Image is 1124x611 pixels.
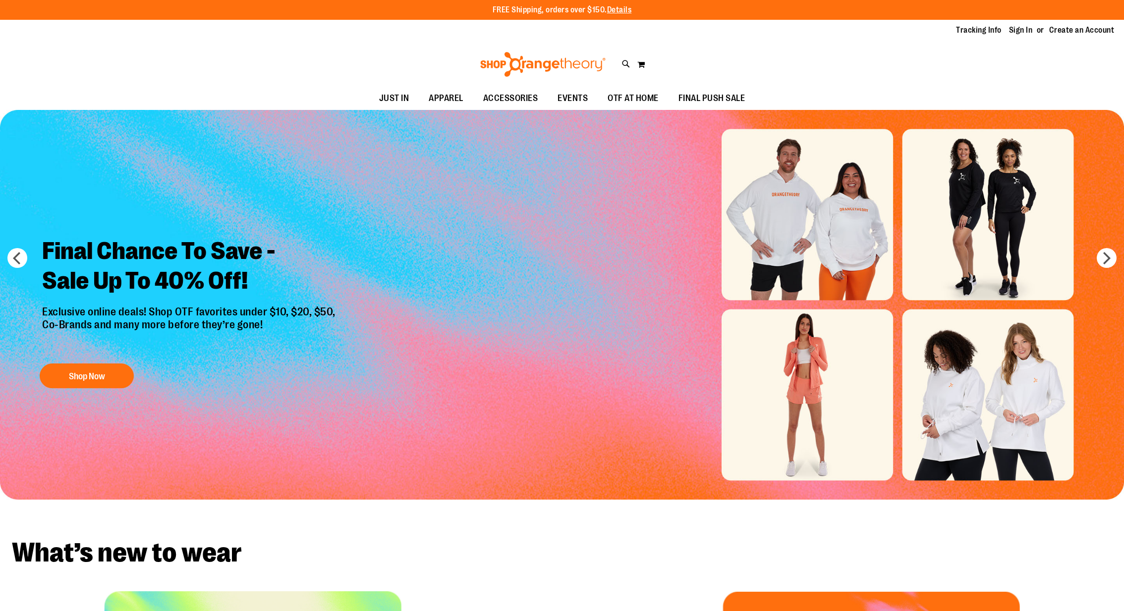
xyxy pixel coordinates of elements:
span: JUST IN [379,87,409,109]
button: prev [7,248,27,268]
img: Shop Orangetheory [479,52,607,77]
a: Tracking Info [956,25,1002,36]
span: OTF AT HOME [608,87,659,109]
a: ACCESSORIES [473,87,548,110]
a: JUST IN [369,87,419,110]
span: APPAREL [429,87,463,109]
a: Final Chance To Save -Sale Up To 40% Off! Exclusive online deals! Shop OTF favorites under $10, $... [35,229,345,394]
p: Exclusive online deals! Shop OTF favorites under $10, $20, $50, Co-Brands and many more before th... [35,305,345,354]
a: Details [607,5,632,14]
a: FINAL PUSH SALE [669,87,755,110]
a: OTF AT HOME [598,87,669,110]
h2: Final Chance To Save - Sale Up To 40% Off! [35,229,345,305]
h2: What’s new to wear [12,539,1112,566]
span: ACCESSORIES [483,87,538,109]
p: FREE Shipping, orders over $150. [493,4,632,16]
a: Sign In [1009,25,1033,36]
a: Create an Account [1049,25,1115,36]
a: APPAREL [419,87,473,110]
a: EVENTS [548,87,598,110]
button: next [1097,248,1117,268]
button: Shop Now [40,363,134,388]
span: FINAL PUSH SALE [678,87,745,109]
span: EVENTS [558,87,588,109]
